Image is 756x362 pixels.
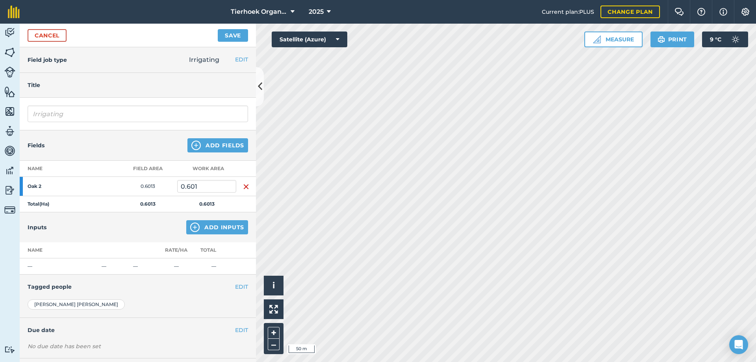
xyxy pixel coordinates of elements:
button: Add Inputs [186,220,248,234]
button: + [268,327,280,339]
button: Save [218,29,248,42]
button: – [268,339,280,350]
button: EDIT [235,282,248,291]
th: Name [20,161,118,177]
span: 9 ° C [710,32,721,47]
img: svg+xml;base64,PHN2ZyB4bWxucz0iaHR0cDovL3d3dy53My5vcmcvMjAwMC9zdmciIHdpZHRoPSIxNCIgaGVpZ2h0PSIyNC... [190,223,200,232]
strong: 0.6013 [140,201,156,207]
img: svg+xml;base64,PD94bWwgdmVyc2lvbj0iMS4wIiBlbmNvZGluZz0idXRmLTgiPz4KPCEtLSBHZW5lcmF0b3I6IEFkb2JlIE... [4,204,15,215]
div: No due date has been set [28,342,248,350]
h4: Field job type [28,56,67,64]
button: EDIT [235,326,248,334]
td: 0.6013 [118,177,177,196]
a: Change plan [600,6,660,18]
th: Name [20,242,98,258]
img: Ruler icon [593,35,601,43]
img: svg+xml;base64,PHN2ZyB4bWxucz0iaHR0cDovL3d3dy53My5vcmcvMjAwMC9zdmciIHdpZHRoPSIxNiIgaGVpZ2h0PSIyNC... [243,182,249,191]
td: — [161,258,191,275]
a: Cancel [28,29,67,42]
th: Work area [177,161,236,177]
button: Measure [584,32,643,47]
button: 9 °C [702,32,748,47]
img: svg+xml;base64,PHN2ZyB4bWxucz0iaHR0cDovL3d3dy53My5vcmcvMjAwMC9zdmciIHdpZHRoPSIxNCIgaGVpZ2h0PSIyNC... [191,141,201,150]
strong: Total ( Ha ) [28,201,49,207]
h4: Title [28,81,248,89]
div: [PERSON_NAME] [PERSON_NAME] [28,299,125,310]
button: Add Fields [187,138,248,152]
button: EDIT [235,55,248,64]
img: svg+xml;base64,PD94bWwgdmVyc2lvbj0iMS4wIiBlbmNvZGluZz0idXRmLTgiPz4KPCEtLSBHZW5lcmF0b3I6IEFkb2JlIE... [4,184,15,196]
h4: Inputs [28,223,46,232]
img: Four arrows, one pointing top left, one top right, one bottom right and the last bottom left [269,305,278,314]
span: Current plan : PLUS [542,7,594,16]
img: Two speech bubbles overlapping with the left bubble in the forefront [674,8,684,16]
td: — [20,258,98,275]
h4: Fields [28,141,44,150]
td: — [98,258,130,275]
img: svg+xml;base64,PD94bWwgdmVyc2lvbj0iMS4wIiBlbmNvZGluZz0idXRmLTgiPz4KPCEtLSBHZW5lcmF0b3I6IEFkb2JlIE... [4,27,15,39]
img: svg+xml;base64,PD94bWwgdmVyc2lvbj0iMS4wIiBlbmNvZGluZz0idXRmLTgiPz4KPCEtLSBHZW5lcmF0b3I6IEFkb2JlIE... [4,145,15,157]
img: A cog icon [741,8,750,16]
img: svg+xml;base64,PHN2ZyB4bWxucz0iaHR0cDovL3d3dy53My5vcmcvMjAwMC9zdmciIHdpZHRoPSI1NiIgaGVpZ2h0PSI2MC... [4,106,15,117]
img: svg+xml;base64,PD94bWwgdmVyc2lvbj0iMS4wIiBlbmNvZGluZz0idXRmLTgiPz4KPCEtLSBHZW5lcmF0b3I6IEFkb2JlIE... [728,32,743,47]
th: Field Area [118,161,177,177]
button: i [264,276,283,295]
span: Tierhoek Organic Farm [231,7,287,17]
th: Rate/ Ha [161,242,191,258]
span: i [272,280,275,290]
img: svg+xml;base64,PHN2ZyB4bWxucz0iaHR0cDovL3d3dy53My5vcmcvMjAwMC9zdmciIHdpZHRoPSIxNyIgaGVpZ2h0PSIxNy... [719,7,727,17]
span: Irrigating [189,56,219,63]
img: svg+xml;base64,PD94bWwgdmVyc2lvbj0iMS4wIiBlbmNvZGluZz0idXRmLTgiPz4KPCEtLSBHZW5lcmF0b3I6IEFkb2JlIE... [4,165,15,176]
h4: Tagged people [28,282,248,291]
img: svg+xml;base64,PHN2ZyB4bWxucz0iaHR0cDovL3d3dy53My5vcmcvMjAwMC9zdmciIHdpZHRoPSIxOSIgaGVpZ2h0PSIyNC... [658,35,665,44]
img: svg+xml;base64,PHN2ZyB4bWxucz0iaHR0cDovL3d3dy53My5vcmcvMjAwMC9zdmciIHdpZHRoPSI1NiIgaGVpZ2h0PSI2MC... [4,86,15,98]
span: 2025 [309,7,324,17]
button: Satellite (Azure) [272,32,347,47]
strong: Oak 2 [28,183,89,189]
img: svg+xml;base64,PHN2ZyB4bWxucz0iaHR0cDovL3d3dy53My5vcmcvMjAwMC9zdmciIHdpZHRoPSI1NiIgaGVpZ2h0PSI2MC... [4,46,15,58]
img: fieldmargin Logo [8,6,20,18]
strong: 0.6013 [199,201,215,207]
img: svg+xml;base64,PD94bWwgdmVyc2lvbj0iMS4wIiBlbmNvZGluZz0idXRmLTgiPz4KPCEtLSBHZW5lcmF0b3I6IEFkb2JlIE... [4,67,15,78]
th: Total [191,242,236,258]
button: Print [650,32,695,47]
img: svg+xml;base64,PD94bWwgdmVyc2lvbj0iMS4wIiBlbmNvZGluZz0idXRmLTgiPz4KPCEtLSBHZW5lcmF0b3I6IEFkb2JlIE... [4,346,15,353]
div: Open Intercom Messenger [729,335,748,354]
img: svg+xml;base64,PD94bWwgdmVyc2lvbj0iMS4wIiBlbmNvZGluZz0idXRmLTgiPz4KPCEtLSBHZW5lcmF0b3I6IEFkb2JlIE... [4,125,15,137]
td: — [130,258,161,275]
h4: Due date [28,326,248,334]
input: What needs doing? [28,106,248,122]
img: A question mark icon [697,8,706,16]
td: — [191,258,236,275]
